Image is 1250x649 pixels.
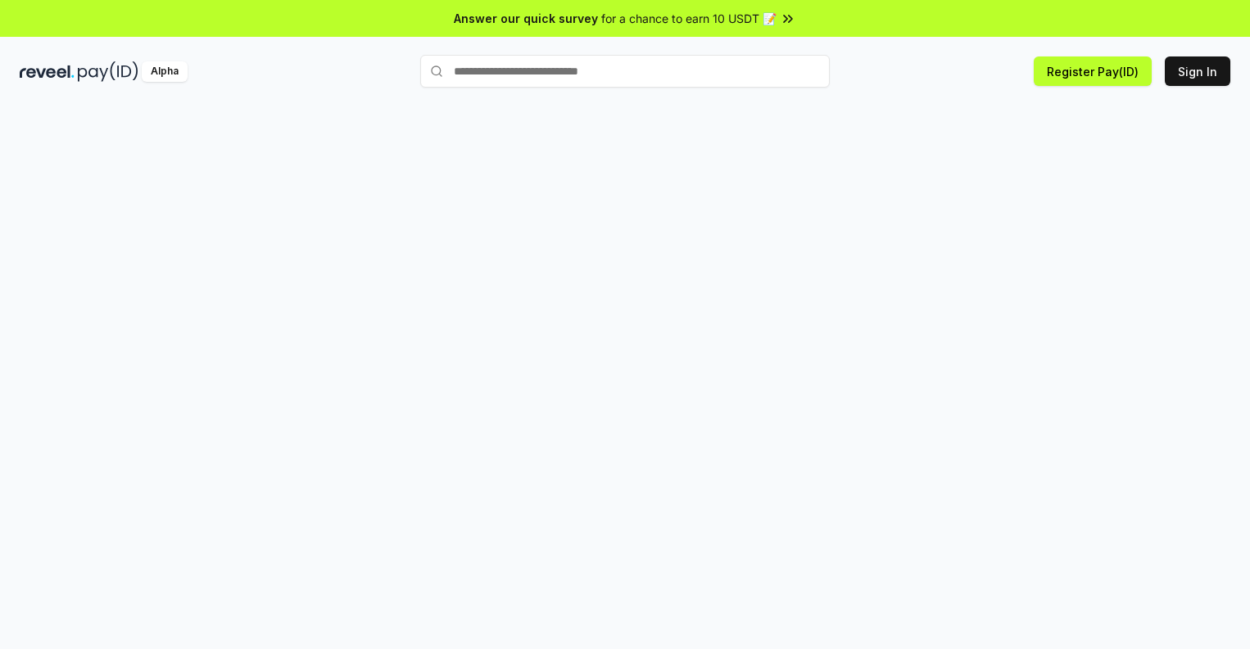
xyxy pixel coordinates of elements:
[601,10,777,27] span: for a chance to earn 10 USDT 📝
[142,61,188,82] div: Alpha
[454,10,598,27] span: Answer our quick survey
[1034,56,1152,86] button: Register Pay(ID)
[20,61,75,82] img: reveel_dark
[78,61,138,82] img: pay_id
[1165,56,1230,86] button: Sign In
